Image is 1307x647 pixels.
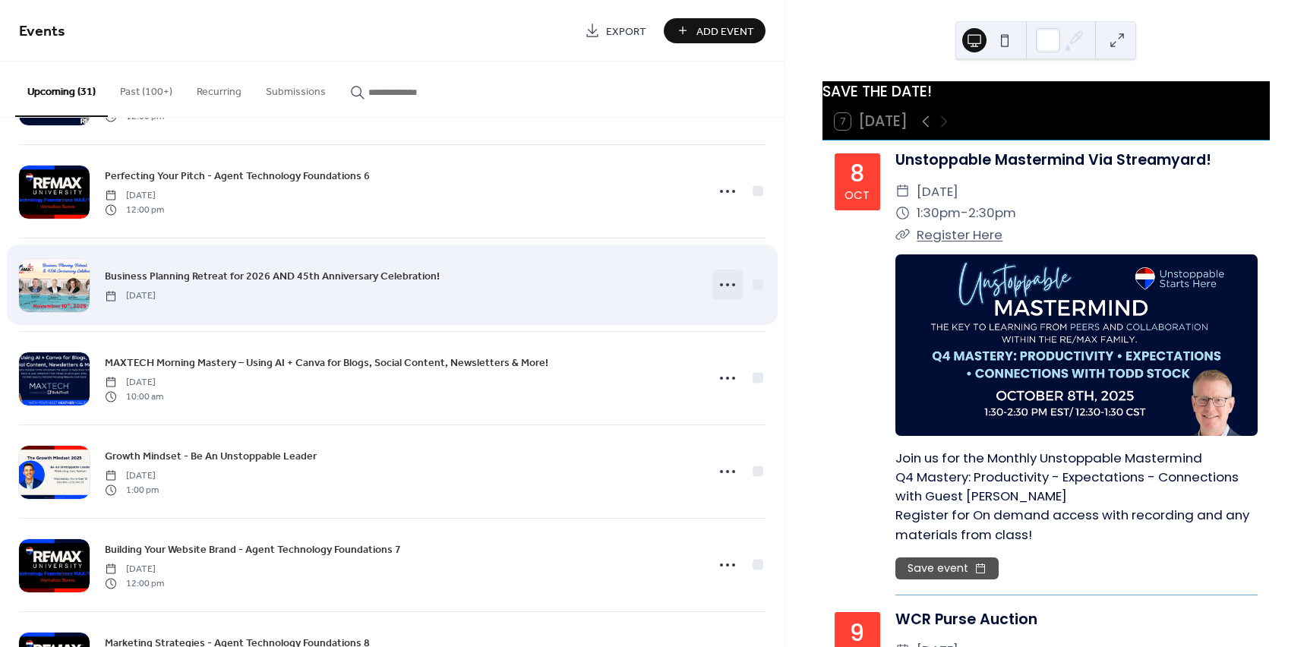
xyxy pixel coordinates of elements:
button: Save event [895,557,999,580]
div: ​ [895,224,910,246]
span: Growth Mindset - Be An Unstoppable Leader [105,449,317,465]
a: Business Planning Retreat for 2026 AND 45th Anniversary Celebration! [105,267,440,285]
span: 12:00 pm [105,576,164,590]
a: Perfecting Your Pitch - Agent Technology Foundations 6 [105,167,370,185]
div: 8 [850,163,864,185]
div: Join us for the Monthly Unstoppable Mastermind Q4 Mastery: Productivity - Expectations - Connecti... [895,449,1258,544]
a: Export [573,18,658,43]
span: 10:00 am [105,390,163,403]
a: Building Your Website Brand - Agent Technology Foundations 7 [105,541,401,558]
button: Add Event [664,18,766,43]
span: MAXTECH Morning Mastery – Using AI + Canva for Blogs, Social Content, Newsletters & More! [105,355,548,371]
div: SAVE THE DATE! [822,81,1270,103]
span: Events [19,17,65,46]
span: - [961,202,968,224]
span: [DATE] [105,469,159,483]
span: 12:00 pm [105,203,164,216]
span: Add Event [696,24,754,39]
button: Submissions [254,62,338,115]
a: Unstoppable Mastermind Via Streamyard! [895,150,1211,170]
span: [DATE] [105,563,164,576]
div: 9 [850,622,864,645]
span: [DATE] [105,376,163,390]
span: Building Your Website Brand - Agent Technology Foundations 7 [105,542,401,558]
div: ​ [895,181,910,203]
a: MAXTECH Morning Mastery – Using AI + Canva for Blogs, Social Content, Newsletters & More! [105,354,548,371]
a: Growth Mindset - Be An Unstoppable Leader [105,447,317,465]
span: Export [606,24,646,39]
a: WCR Purse Auction [895,609,1037,630]
a: Register Here [917,226,1002,244]
button: Upcoming (31) [15,62,108,117]
span: [DATE] [917,181,958,203]
span: [DATE] [105,189,164,203]
div: ​ [895,202,910,224]
span: 2:30pm [968,202,1016,224]
span: [DATE] [105,289,156,303]
button: Past (100+) [108,62,185,115]
span: Business Planning Retreat for 2026 AND 45th Anniversary Celebration! [105,269,440,285]
span: 1:30pm [917,202,961,224]
div: Oct [844,189,870,200]
span: Perfecting Your Pitch - Agent Technology Foundations 6 [105,169,370,185]
button: Recurring [185,62,254,115]
span: 1:00 pm [105,483,159,497]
